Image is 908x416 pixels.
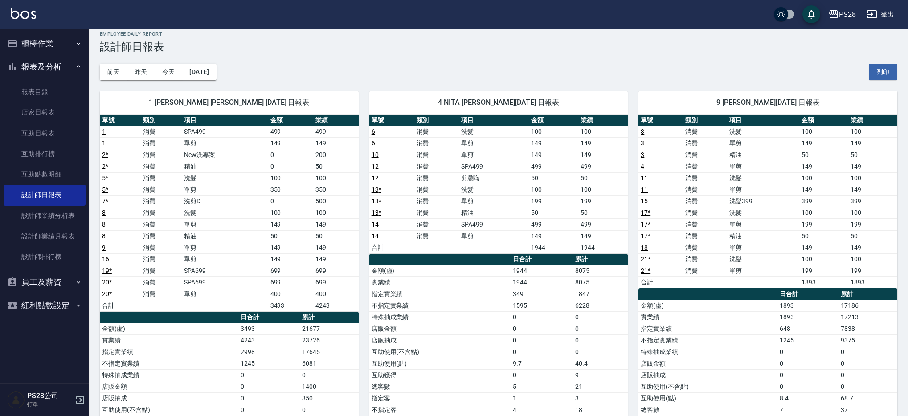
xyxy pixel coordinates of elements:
[727,115,799,126] th: 項目
[578,218,628,230] td: 499
[4,271,86,294] button: 員工及薪資
[838,323,897,334] td: 7838
[683,265,728,276] td: 消費
[313,230,359,242] td: 50
[511,346,573,358] td: 0
[182,218,268,230] td: 單剪
[777,334,838,346] td: 1245
[529,172,578,184] td: 50
[4,82,86,102] a: 報表目錄
[313,149,359,161] td: 200
[313,288,359,300] td: 400
[369,358,511,369] td: 互助使用(點)
[838,358,897,369] td: 0
[799,265,848,276] td: 199
[102,232,106,239] a: 8
[110,98,348,107] span: 1 [PERSON_NAME] [PERSON_NAME] [DATE] 日報表
[4,247,86,267] a: 設計師排行榜
[863,6,897,23] button: 登出
[727,161,799,172] td: 單剪
[268,161,314,172] td: 0
[182,172,268,184] td: 洗髮
[638,115,897,288] table: a dense table
[638,300,777,311] td: 金額(虛)
[102,221,106,228] a: 8
[268,218,314,230] td: 149
[578,184,628,195] td: 100
[573,300,628,311] td: 6228
[182,195,268,207] td: 洗剪D
[578,137,628,149] td: 149
[578,172,628,184] td: 50
[727,207,799,218] td: 洗髮
[683,230,728,242] td: 消費
[141,276,182,288] td: 消費
[182,276,268,288] td: SPA699
[141,242,182,253] td: 消費
[380,98,618,107] span: 4 NITA [PERSON_NAME][DATE] 日報表
[825,5,859,24] button: PS28
[100,31,897,37] h2: Employee Daily Report
[848,207,897,218] td: 100
[529,126,578,137] td: 100
[638,311,777,323] td: 實業績
[839,9,856,20] div: PS28
[100,300,141,311] td: 合計
[641,198,648,205] a: 15
[182,265,268,276] td: SPA699
[4,144,86,164] a: 互助排行榜
[459,184,528,195] td: 洗髮
[777,358,838,369] td: 0
[683,253,728,265] td: 消費
[268,137,314,149] td: 149
[414,230,459,242] td: 消費
[369,242,414,253] td: 合計
[141,230,182,242] td: 消費
[300,358,359,369] td: 6081
[799,149,848,161] td: 50
[141,149,182,161] td: 消費
[848,265,897,276] td: 199
[268,149,314,161] td: 0
[7,391,25,409] img: Person
[268,126,314,137] td: 499
[100,369,238,381] td: 特殊抽成業績
[848,276,897,288] td: 1893
[727,265,799,276] td: 單剪
[529,184,578,195] td: 100
[100,323,238,334] td: 金額(虛)
[313,126,359,137] td: 499
[238,323,299,334] td: 3493
[727,253,799,265] td: 洗髮
[268,276,314,288] td: 699
[459,126,528,137] td: 洗髮
[529,230,578,242] td: 149
[4,102,86,123] a: 店家日報表
[27,391,73,400] h5: PS28公司
[848,137,897,149] td: 149
[369,265,511,276] td: 金額(虛)
[313,265,359,276] td: 699
[268,253,314,265] td: 149
[238,346,299,358] td: 2998
[777,288,838,300] th: 日合計
[799,115,848,126] th: 金額
[300,334,359,346] td: 23726
[238,369,299,381] td: 0
[313,207,359,218] td: 100
[141,218,182,230] td: 消費
[683,195,728,207] td: 消費
[529,115,578,126] th: 金額
[727,230,799,242] td: 精油
[683,115,728,126] th: 類別
[141,207,182,218] td: 消費
[313,253,359,265] td: 149
[799,276,848,288] td: 1893
[313,276,359,288] td: 699
[638,334,777,346] td: 不指定實業績
[369,288,511,300] td: 指定實業績
[838,311,897,323] td: 17213
[799,172,848,184] td: 100
[268,172,314,184] td: 100
[777,300,838,311] td: 1893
